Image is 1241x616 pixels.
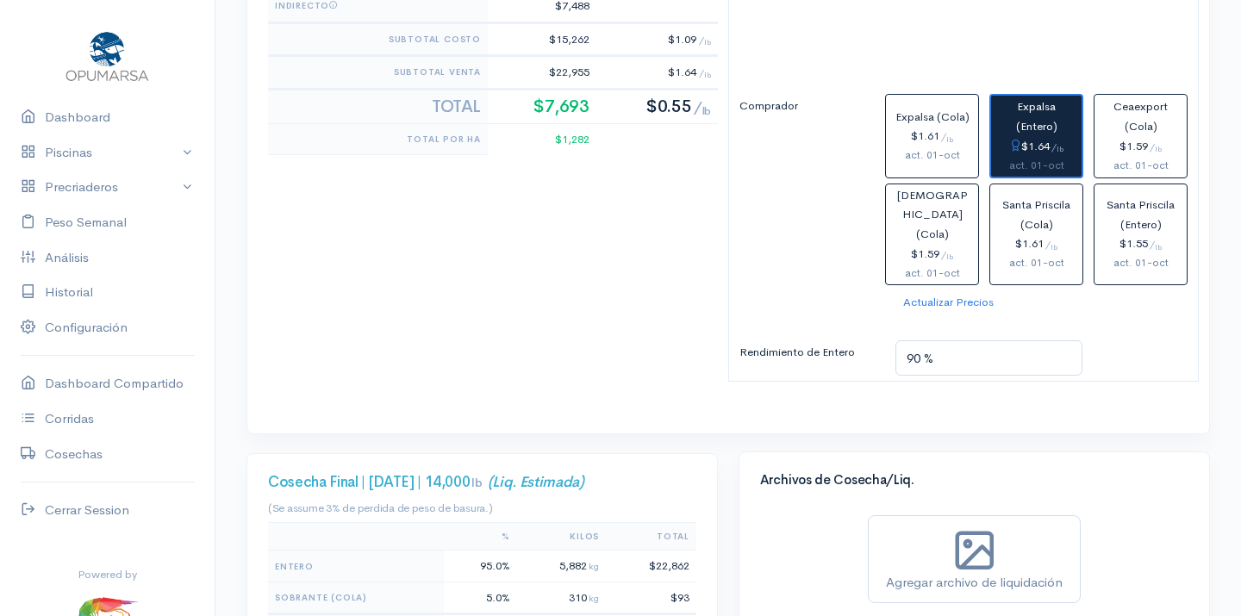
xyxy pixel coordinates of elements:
button: Expalsa (Cola)$1.61/lbact. 01-oct [885,94,979,177]
th: Total Por Ha [268,123,488,154]
span: Santa Priscila (Entero) [1107,197,1175,232]
sub: lb [1155,243,1162,252]
td: $1,282 [488,123,596,154]
th: Subtotal Costo [268,22,488,56]
th: Total [606,523,696,551]
button: Santa Priscila (Cola)$1.61/lbact. 01-oct [989,184,1083,285]
td: $22,862 [606,551,696,582]
sub: lb [702,104,711,118]
h2: Total [275,97,481,116]
button: [DEMOGRAPHIC_DATA] (Cola)$1.59/lbact. 01-oct [885,184,979,285]
span: / [1150,140,1162,152]
th: Subtotal Venta [268,56,488,90]
img: Opumarsa [62,28,153,83]
h3: Cosecha Final | [DATE] | 14,000 [268,475,696,491]
span: Santa Priscila (Cola) [1002,197,1070,232]
span: / [699,34,711,46]
td: $1.64 [596,56,718,90]
div: act. 01-oct [998,157,1075,175]
div: act. 01-oct [893,264,971,283]
div: $1.59 [893,245,971,264]
h4: Archivos de Cosecha/Liq. [760,473,1188,488]
td: $1.09 [596,22,718,56]
span: lb [471,475,482,490]
td: $15,262 [488,22,596,56]
h2: $7,693 [495,97,589,116]
span: / [941,130,953,142]
sub: lb [1155,145,1162,153]
td: 5.0% [444,582,517,614]
th: % [444,523,517,551]
span: Expalsa (Entero) [1016,99,1057,134]
span: / [1051,140,1063,152]
span: / [1045,238,1057,250]
div: Agregar archivo de liquidación [886,573,1063,593]
sub: lb [704,38,711,47]
sub: lb [704,71,711,79]
span: / [941,248,953,260]
td: 95.0% [444,551,517,582]
span: / [1150,238,1162,250]
span: / [699,66,711,78]
div: act. 01-oct [893,146,971,165]
em: (Liq. Estimada) [488,473,584,491]
button: Santa Priscila (Entero)$1.55/lbact. 01-oct [1094,184,1188,285]
div: $1.55 [1101,234,1180,254]
sub: lb [1057,145,1063,153]
span: kg [589,592,599,604]
span: Expalsa (Cola) [895,109,970,124]
th: Sobrante (Cola) [268,582,444,614]
span: 310 [569,590,599,605]
button: Actualizar Precios [895,290,1001,315]
div: $1.59 [1101,137,1180,157]
div: act. 01-oct [997,254,1076,272]
span: Ceaexport (Cola) [1113,99,1168,134]
sub: lb [946,135,953,144]
small: (Se assume 3% de perdida de peso de basura.) [268,501,493,515]
td: $93 [606,582,696,614]
span: kg [589,560,599,572]
span: [DEMOGRAPHIC_DATA] (Cola) [897,188,968,242]
label: Rendimiento de Entero [729,340,885,369]
div: $1.64 [998,137,1075,157]
label: Comprador [729,94,885,283]
th: KILOS [517,523,606,551]
div: act. 01-oct [1101,254,1180,272]
div: $1.61 [893,127,971,146]
span: 5,882 [559,558,599,573]
th: Entero [268,551,444,582]
button: Ceaexport (Cola)$1.59/lbact. 01-oct [1094,94,1188,177]
button: Expalsa (Entero)$1.64/lbact. 01-oct [989,94,1083,177]
td: $22,955 [488,56,596,90]
div: act. 01-oct [1101,157,1180,175]
span: / [694,98,711,116]
h2: $0.55 [603,97,711,116]
sub: lb [946,252,953,261]
div: $1.61 [997,234,1076,254]
sub: lb [1051,243,1057,252]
